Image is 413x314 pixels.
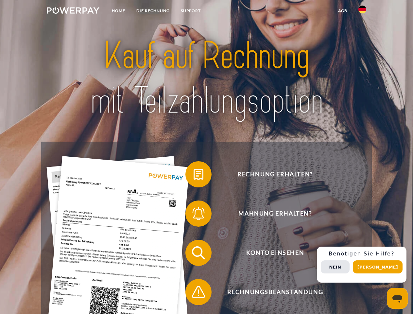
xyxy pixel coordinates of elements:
a: SUPPORT [175,5,206,17]
button: Konto einsehen [185,240,355,266]
span: Rechnungsbeanstandung [195,279,355,305]
div: Schnellhilfe [317,247,406,283]
a: DIE RECHNUNG [131,5,175,17]
button: Rechnung erhalten? [185,161,355,187]
img: qb_bill.svg [190,166,207,183]
span: Konto einsehen [195,240,355,266]
img: qb_search.svg [190,245,207,261]
span: Rechnung erhalten? [195,161,355,187]
button: Nein [321,260,350,273]
img: qb_warning.svg [190,284,207,300]
a: Home [106,5,131,17]
img: title-powerpay_de.svg [62,31,351,125]
img: qb_bell.svg [190,205,207,222]
button: Mahnung erhalten? [185,201,355,227]
h3: Benötigen Sie Hilfe? [321,251,403,257]
a: agb [333,5,353,17]
iframe: Schaltfläche zum Öffnen des Messaging-Fensters [387,288,408,309]
span: Mahnung erhalten? [195,201,355,227]
button: [PERSON_NAME] [353,260,403,273]
img: de [358,6,366,13]
button: Rechnungsbeanstandung [185,279,355,305]
img: logo-powerpay-white.svg [47,7,99,14]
